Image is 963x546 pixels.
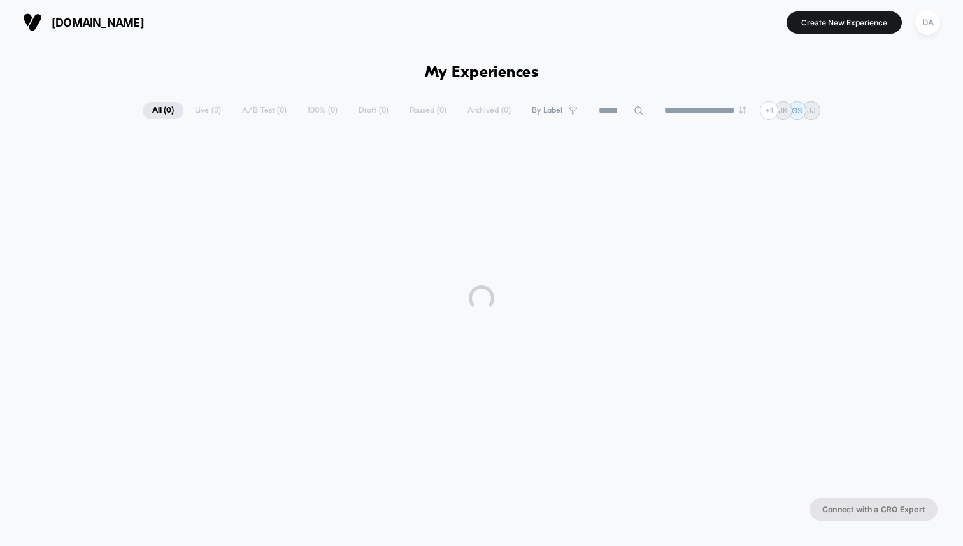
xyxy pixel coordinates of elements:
div: DA [915,10,940,35]
button: Connect with a CRO Expert [810,498,938,521]
button: Create New Experience [787,11,902,34]
p: GS [792,106,802,115]
span: All ( 0 ) [143,102,183,119]
p: JK [778,106,788,115]
span: [DOMAIN_NAME] [52,16,144,29]
img: Visually logo [23,13,42,32]
button: [DOMAIN_NAME] [19,12,148,32]
span: By Label [532,106,562,115]
div: + 1 [760,101,778,120]
p: JJ [807,106,816,115]
button: DA [911,10,944,36]
h1: My Experiences [425,64,539,82]
img: end [739,106,746,114]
